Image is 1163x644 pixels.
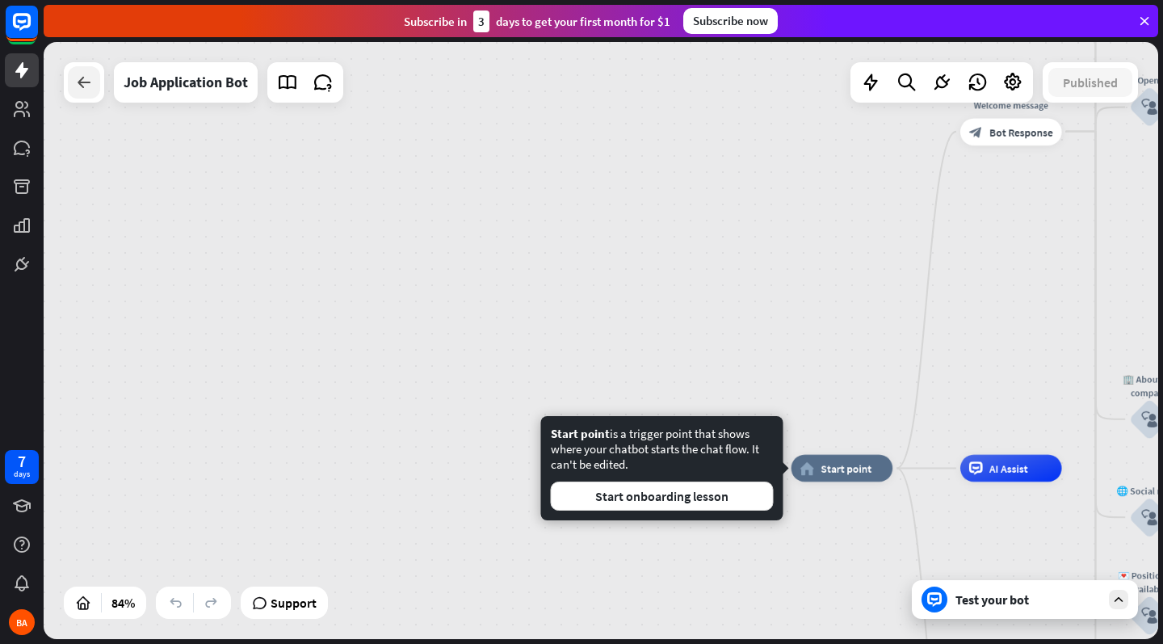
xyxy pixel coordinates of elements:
[14,469,30,480] div: days
[551,426,610,441] span: Start point
[800,461,814,475] i: home_2
[107,590,140,616] div: 84%
[1048,68,1132,97] button: Published
[551,426,774,511] div: is a trigger point that shows where your chatbot starts the chat flow. It can't be edited.
[821,461,871,475] span: Start point
[9,609,35,635] div: BA
[989,125,1053,139] span: Bot Response
[1141,99,1157,115] i: block_user_input
[969,125,983,139] i: block_bot_response
[5,450,39,484] a: 7 days
[124,62,248,103] div: Job Application Bot
[1141,608,1157,624] i: block_user_input
[989,461,1028,475] span: AI Assist
[18,454,26,469] div: 7
[551,482,774,511] button: Start onboarding lesson
[1141,411,1157,427] i: block_user_input
[473,11,489,32] div: 3
[13,6,61,55] button: Open LiveChat chat widget
[1141,509,1157,525] i: block_user_input
[404,11,670,32] div: Subscribe in days to get your first month for $1
[955,591,1101,608] div: Test your bot
[683,8,778,34] div: Subscribe now
[950,98,1072,112] div: Welcome message
[271,590,317,616] span: Support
